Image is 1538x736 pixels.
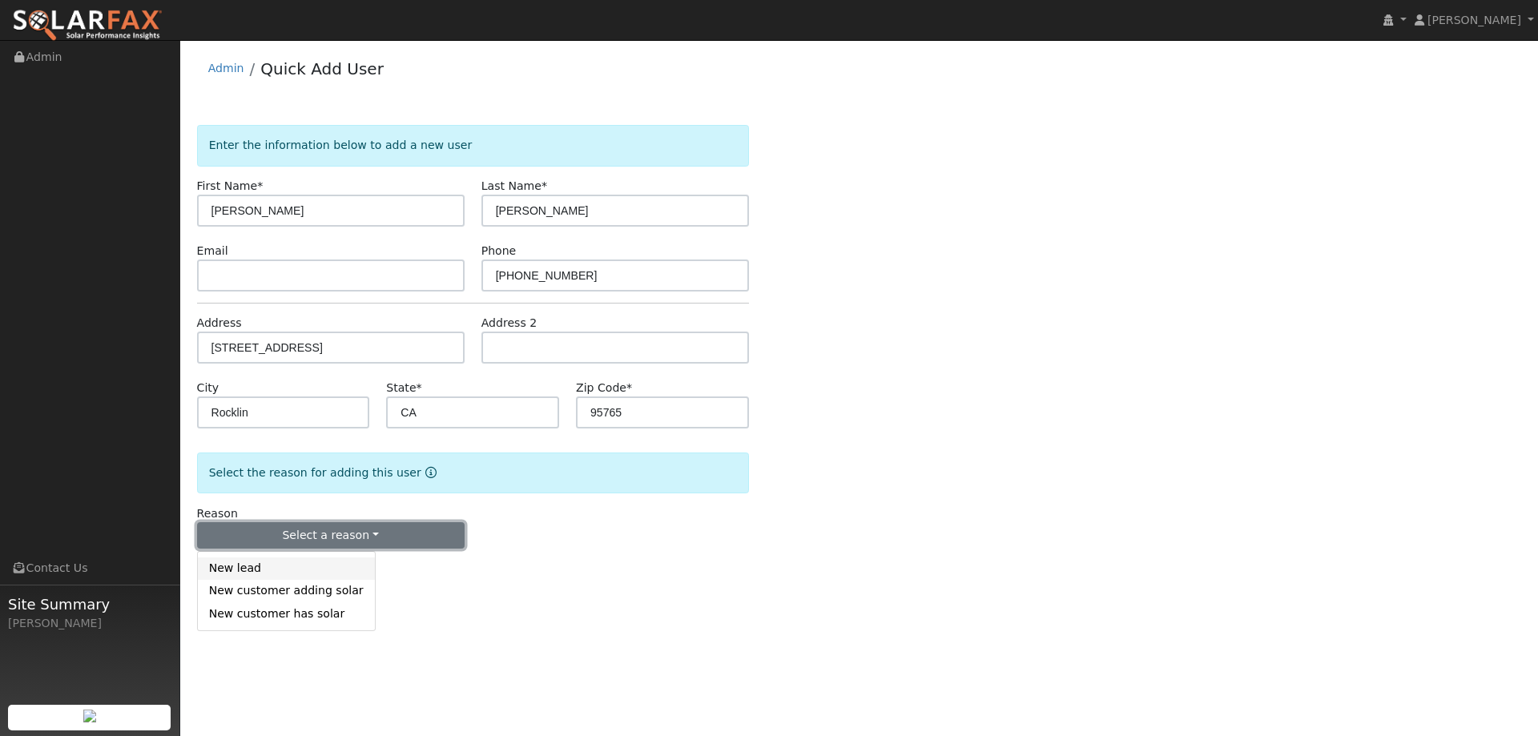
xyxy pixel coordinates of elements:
[197,315,242,332] label: Address
[197,125,749,166] div: Enter the information below to add a new user
[481,178,547,195] label: Last Name
[197,243,228,259] label: Email
[198,602,375,625] a: New customer has solar
[1427,14,1521,26] span: [PERSON_NAME]
[417,381,422,394] span: Required
[576,380,632,396] label: Zip Code
[197,522,465,549] button: Select a reason
[481,315,537,332] label: Address 2
[197,505,238,522] label: Reason
[8,615,171,632] div: [PERSON_NAME]
[257,179,263,192] span: Required
[8,593,171,615] span: Site Summary
[260,59,384,78] a: Quick Add User
[83,710,96,722] img: retrieve
[481,243,517,259] label: Phone
[198,580,375,602] a: New customer adding solar
[542,179,547,192] span: Required
[197,178,264,195] label: First Name
[198,557,375,580] a: New lead
[421,466,437,479] a: Reason for new user
[626,381,632,394] span: Required
[197,380,219,396] label: City
[12,9,163,42] img: SolarFax
[208,62,244,74] a: Admin
[197,452,749,493] div: Select the reason for adding this user
[386,380,421,396] label: State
